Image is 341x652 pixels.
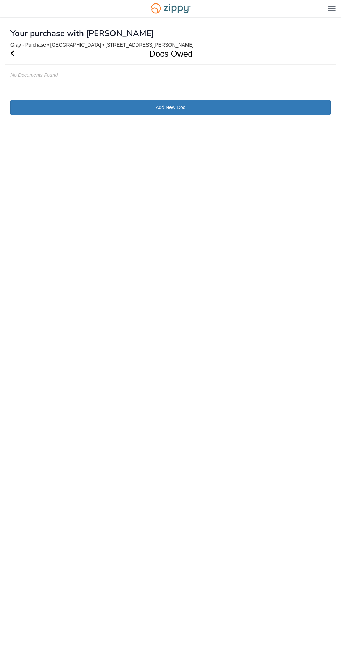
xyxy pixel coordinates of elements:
h1: Your purchase with [PERSON_NAME] [10,29,154,38]
em: No Documents Found [10,72,58,78]
div: Gray - Purchase • [GEOGRAPHIC_DATA] • [STREET_ADDRESS][PERSON_NAME] [10,42,331,48]
h1: Docs Owed [5,43,328,64]
a: Add New Doc [10,100,331,115]
a: Go Back [10,43,14,64]
img: Mobile Dropdown Menu [328,6,336,11]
